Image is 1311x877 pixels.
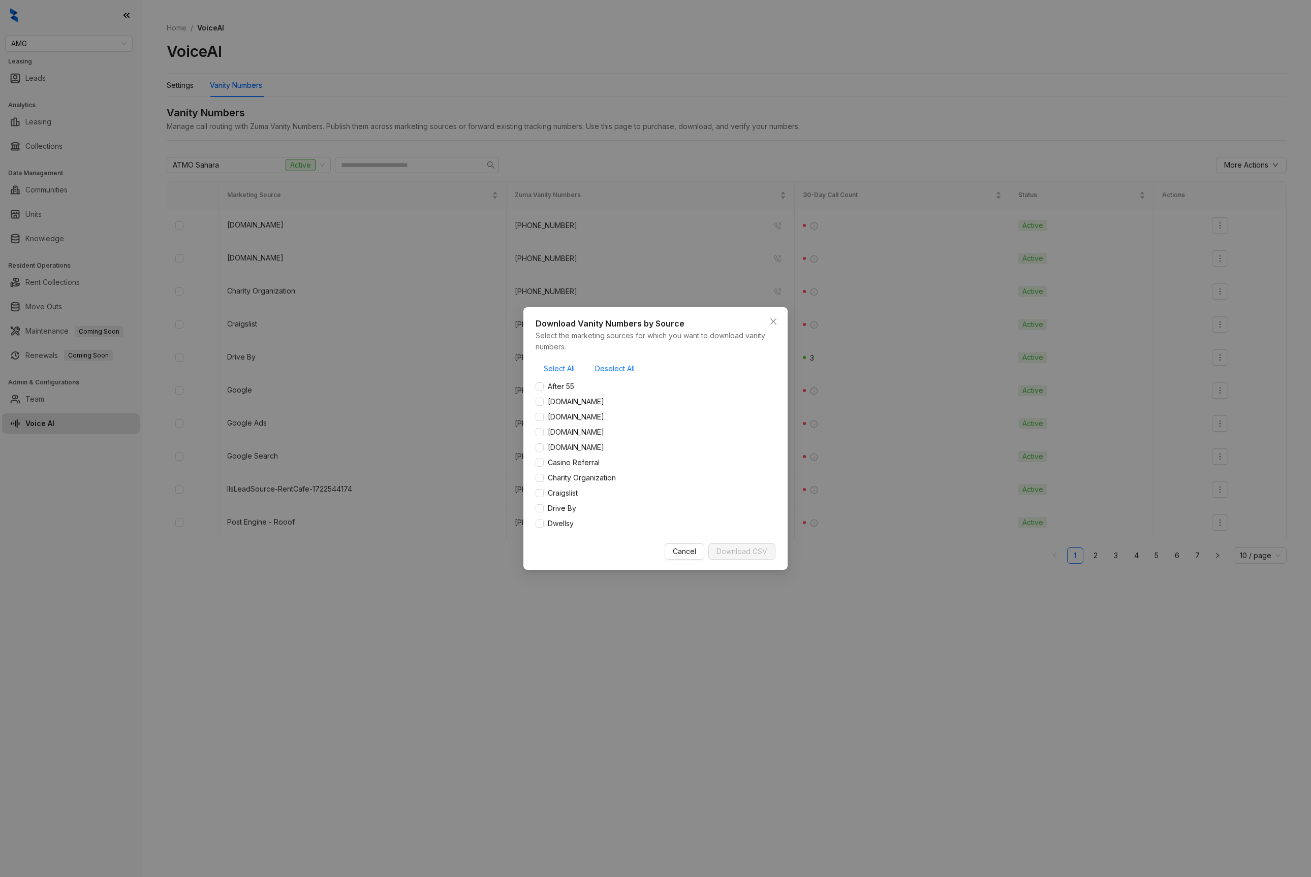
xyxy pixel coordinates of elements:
span: Cancel [673,546,696,557]
span: Drive By [544,503,580,514]
span: Deselect All [595,363,635,374]
span: After 55 [544,381,578,392]
button: Cancel [665,543,704,560]
button: Close [765,313,782,330]
span: Casino Referral [544,457,604,468]
span: Craigslist [544,488,582,499]
span: [DOMAIN_NAME] [544,411,608,423]
span: [DOMAIN_NAME] [544,427,608,438]
span: close [769,317,777,326]
span: [DOMAIN_NAME] [544,396,608,407]
span: Dwellsy [544,518,578,529]
div: Download Vanity Numbers by Source [536,317,775,330]
span: Select All [544,363,575,374]
button: Download CSV [708,543,775,560]
span: Charity Organization [544,472,620,483]
span: [DOMAIN_NAME] [544,442,608,453]
button: Select All [536,361,583,377]
button: Deselect All [587,361,643,377]
div: Select the marketing sources for which you want to download vanity numbers. [536,330,775,352]
span: Facebook [544,533,586,544]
